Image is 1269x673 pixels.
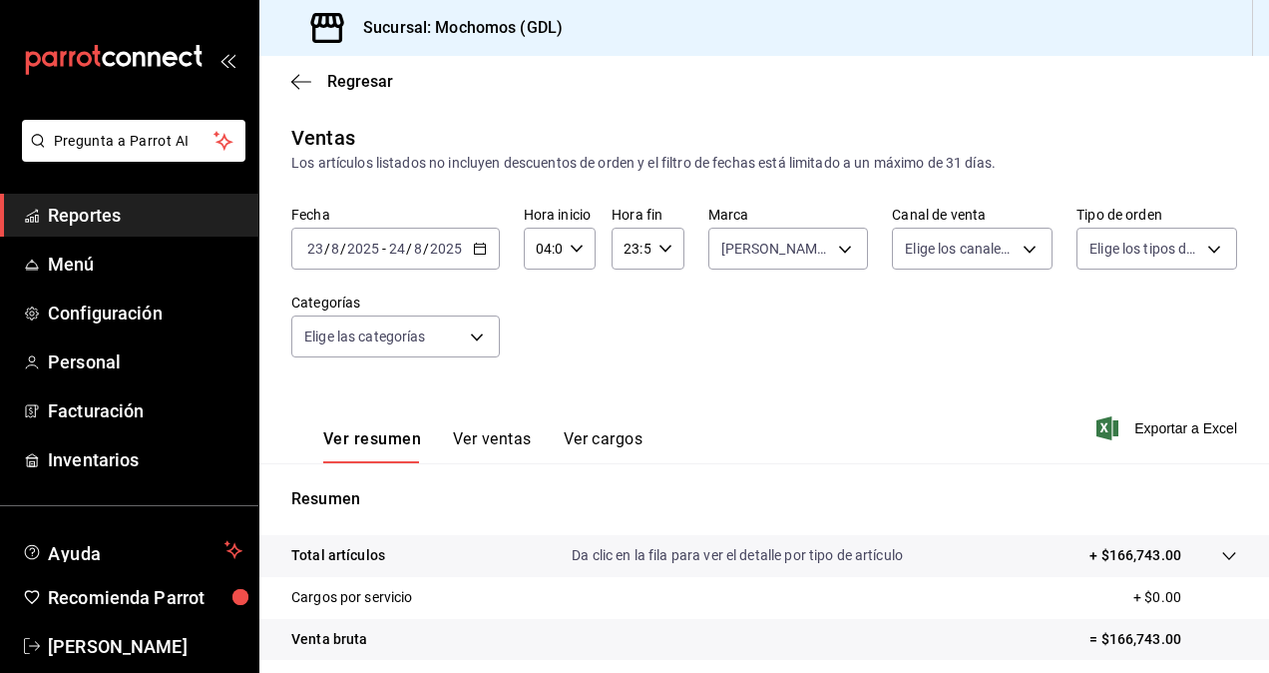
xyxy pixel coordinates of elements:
[48,446,242,473] span: Inventarios
[905,239,1016,259] span: Elige los canales de venta
[291,208,500,222] label: Fecha
[406,241,412,257] span: /
[429,241,463,257] input: ----
[14,145,245,166] a: Pregunta a Parrot AI
[48,538,216,562] span: Ayuda
[291,545,385,566] p: Total artículos
[48,202,242,229] span: Reportes
[48,633,242,660] span: [PERSON_NAME]
[291,153,1237,174] div: Los artículos listados no incluyen descuentos de orden y el filtro de fechas está limitado a un m...
[721,239,832,259] span: [PERSON_NAME] (GDL)
[22,120,245,162] button: Pregunta a Parrot AI
[327,72,393,91] span: Regresar
[1089,629,1237,650] p: = $166,743.00
[564,429,643,463] button: Ver cargos
[323,429,642,463] div: navigation tabs
[323,429,421,463] button: Ver resumen
[54,131,214,152] span: Pregunta a Parrot AI
[48,348,242,375] span: Personal
[892,208,1053,222] label: Canal de venta
[347,16,563,40] h3: Sucursal: Mochomos (GDL)
[304,327,426,346] span: Elige las categorías
[1089,239,1200,259] span: Elige los tipos de orden
[291,587,413,608] p: Cargos por servicio
[291,72,393,91] button: Regresar
[423,241,429,257] span: /
[1133,587,1237,608] p: + $0.00
[453,429,532,463] button: Ver ventas
[291,296,500,310] label: Categorías
[48,251,242,278] span: Menú
[219,52,235,68] button: open_drawer_menu
[291,487,1237,511] p: Resumen
[388,241,406,257] input: --
[524,208,596,222] label: Hora inicio
[382,241,386,257] span: -
[1089,545,1181,566] p: + $166,743.00
[291,123,355,153] div: Ventas
[346,241,380,257] input: ----
[708,208,869,222] label: Marca
[340,241,346,257] span: /
[48,584,242,611] span: Recomienda Parrot
[1076,208,1237,222] label: Tipo de orden
[1100,416,1237,440] button: Exportar a Excel
[413,241,423,257] input: --
[291,629,367,650] p: Venta bruta
[324,241,330,257] span: /
[330,241,340,257] input: --
[48,397,242,424] span: Facturación
[572,545,903,566] p: Da clic en la fila para ver el detalle por tipo de artículo
[612,208,683,222] label: Hora fin
[306,241,324,257] input: --
[48,300,242,327] span: Configuración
